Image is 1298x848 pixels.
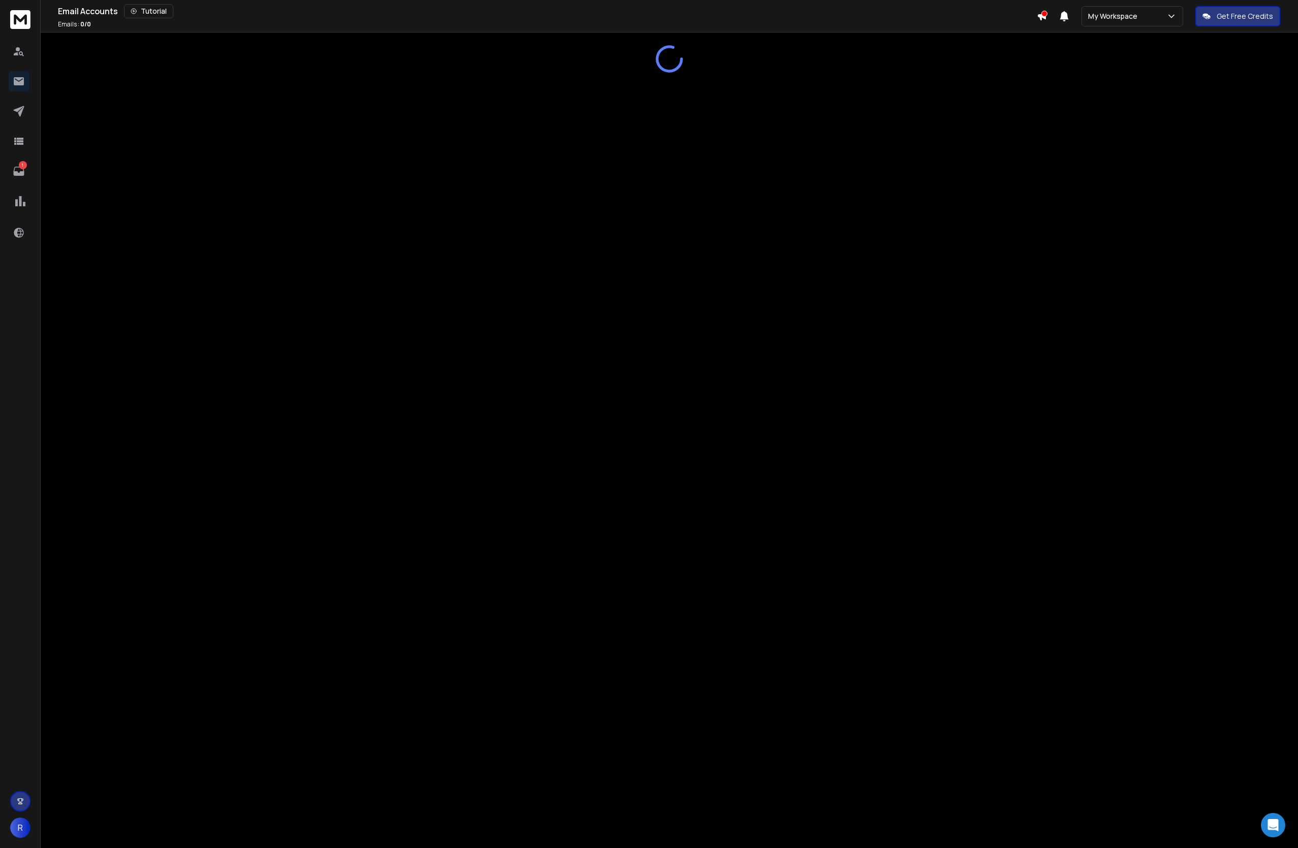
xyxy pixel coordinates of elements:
[58,20,91,28] p: Emails :
[9,161,29,181] a: 1
[1217,11,1273,21] p: Get Free Credits
[19,161,27,169] p: 1
[10,818,30,838] button: R
[124,4,173,18] button: Tutorial
[1088,11,1141,21] p: My Workspace
[1195,6,1280,26] button: Get Free Credits
[1261,813,1285,837] div: Open Intercom Messenger
[80,20,91,28] span: 0 / 0
[58,4,1037,18] div: Email Accounts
